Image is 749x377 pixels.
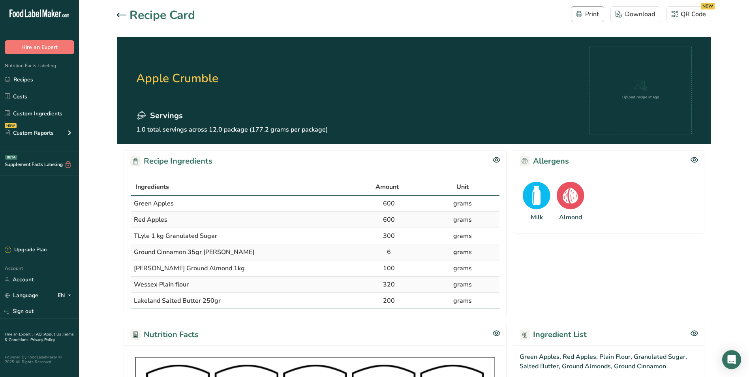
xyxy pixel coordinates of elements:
[134,280,189,289] span: Wessex Plain flour
[30,337,55,343] a: Privacy Policy
[520,329,587,341] h2: Ingredient List
[352,260,426,277] td: 100
[130,155,212,167] h2: Recipe Ingredients
[559,213,582,222] div: Almond
[134,215,167,224] span: Red Apples
[136,125,328,134] p: 1.0 total servings across 12.0 package (177.2 grams per package)
[135,182,169,192] span: Ingredients
[134,199,174,208] span: Green Apples
[134,296,221,305] span: Lakeland Salted Butter 250gr
[352,244,426,260] td: 6
[576,9,599,19] div: Print
[610,6,660,22] button: Download
[352,277,426,293] td: 320
[456,182,469,192] span: Unit
[44,332,63,337] a: About Us .
[5,246,47,254] div: Upgrade Plan
[58,291,74,300] div: EN
[150,110,183,122] span: Servings
[426,277,499,293] td: grams
[520,155,569,167] h2: Allergens
[426,196,499,212] td: grams
[5,332,33,337] a: Hire an Expert .
[352,228,426,244] td: 300
[531,213,543,222] div: Milk
[557,182,584,209] img: Almond
[5,155,17,160] div: BETA
[5,40,74,54] button: Hire an Expert
[523,182,550,209] img: Milk
[666,6,711,22] button: QR Code NEW
[426,244,499,260] td: grams
[571,6,604,22] button: Print
[34,332,44,337] a: FAQ .
[5,288,38,302] a: Language
[701,3,715,9] div: NEW
[136,47,328,110] h2: Apple Crumble
[5,355,74,364] div: Powered By FoodLabelMaker © 2025 All Rights Reserved
[134,248,254,256] span: Ground Cinnamon 35gr [PERSON_NAME]
[352,293,426,309] td: 200
[426,212,499,228] td: grams
[134,264,245,273] span: [PERSON_NAME] Ground Almond 1kg
[5,332,74,343] a: Terms & Conditions .
[722,350,741,369] div: Open Intercom Messenger
[426,228,499,244] td: grams
[5,129,54,137] div: Custom Reports
[130,6,195,24] h1: Recipe Card
[622,94,659,100] div: Upload recipe image
[352,196,426,212] td: 600
[426,293,499,309] td: grams
[134,232,217,240] span: TLyle 1 kg Granulated Sugar
[352,212,426,228] td: 600
[616,9,655,19] div: Download
[672,9,706,19] div: QR Code
[426,260,499,277] td: grams
[130,329,199,341] h2: Nutrition Facts
[5,123,17,128] div: NEW
[375,182,399,192] span: Amount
